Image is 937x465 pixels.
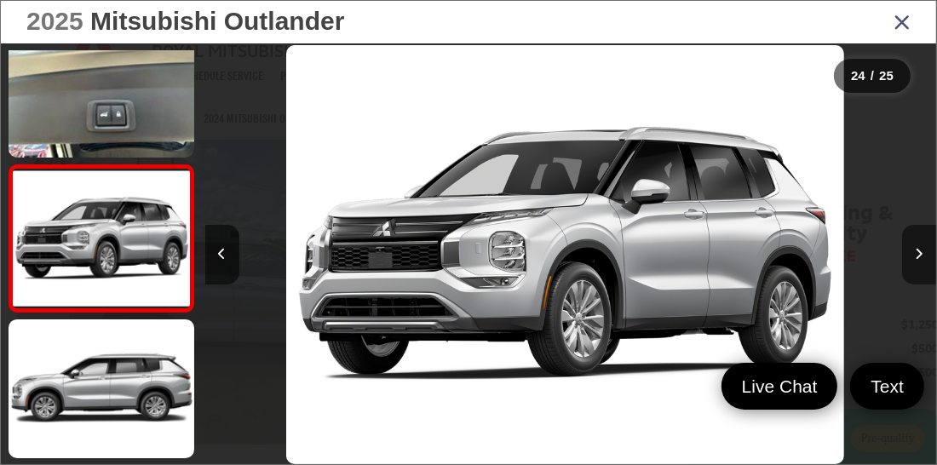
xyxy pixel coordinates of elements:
button: Previous image [205,225,239,284]
span: Text [862,375,912,398]
div: 2025 Mitsubishi Outlander SE 23 [199,45,930,463]
img: 2025 Mitsubishi Outlander SE [286,45,844,463]
a: Text [850,363,924,410]
button: Next image [902,225,936,284]
img: 2025 Mitsubishi Outlander SE [11,171,192,307]
a: Live Chat [721,363,838,410]
span: 24 [851,68,865,83]
i: Close gallery [894,10,911,32]
span: 2025 [26,7,83,35]
img: 2025 Mitsubishi Outlander SE [7,318,196,459]
span: Live Chat [733,375,826,398]
span: / [869,70,876,82]
img: 2025 Mitsubishi Outlander SE [7,17,196,158]
span: Mitsubishi Outlander [90,7,344,35]
span: 25 [879,68,894,83]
